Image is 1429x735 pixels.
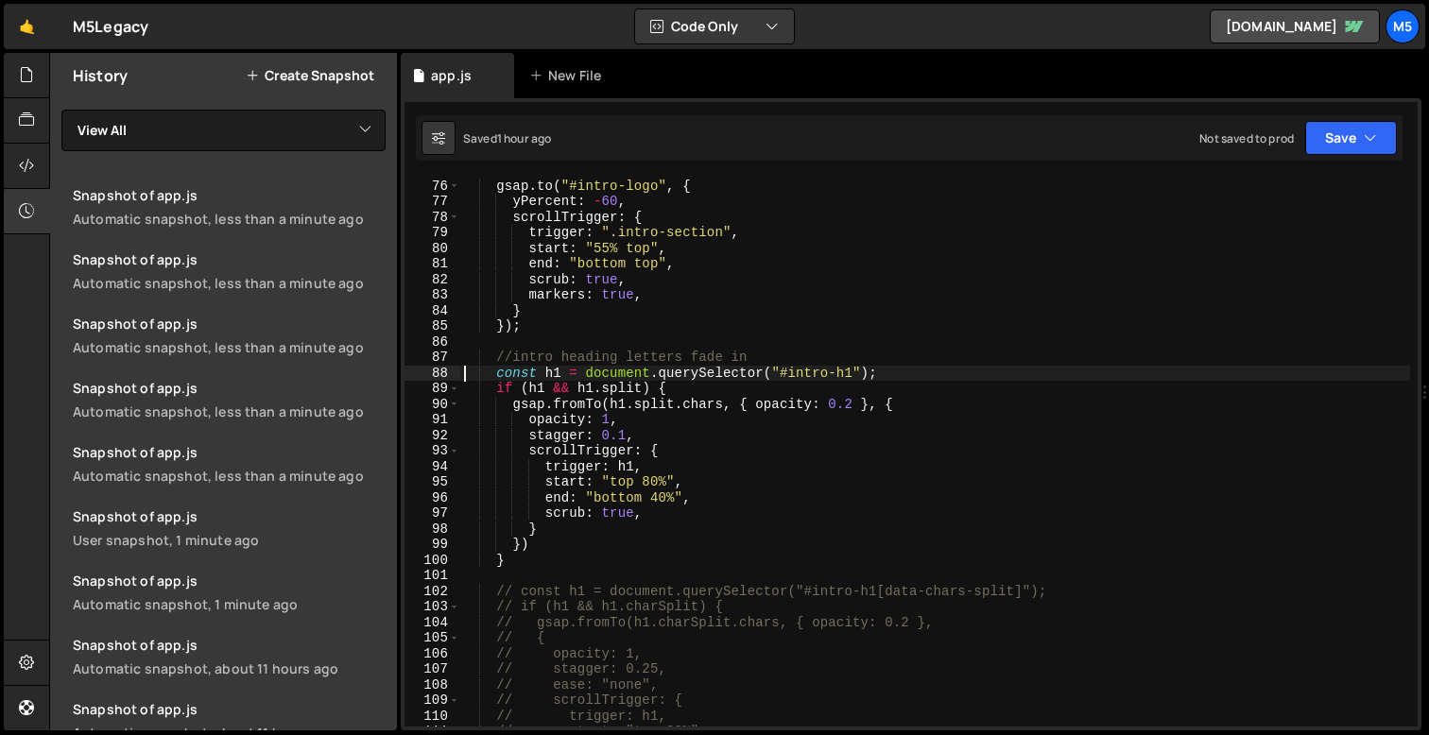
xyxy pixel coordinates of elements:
div: User snapshot, 1 minute ago [73,531,386,549]
div: Saved [463,130,551,146]
div: 107 [405,661,460,677]
div: 105 [405,630,460,646]
a: Snapshot of app.jsAutomatic snapshot, less than a minute ago [61,239,397,303]
button: Create Snapshot [246,68,374,83]
h2: History [73,65,128,86]
div: 89 [405,381,460,397]
div: 110 [405,709,460,725]
button: Save [1305,121,1397,155]
div: 77 [405,194,460,210]
a: 🤙 [4,4,50,49]
div: Snapshot of app.js [73,636,386,654]
div: Automatic snapshot, less than a minute ago [73,467,386,485]
div: 96 [405,490,460,506]
div: 87 [405,350,460,366]
div: Snapshot of app.js [73,186,386,204]
div: Automatic snapshot, less than a minute ago [73,402,386,420]
div: 79 [405,225,460,241]
div: 94 [405,459,460,475]
a: Snapshot of app.jsAutomatic snapshot, less than a minute ago [61,432,397,496]
div: Snapshot of app.js [73,315,386,333]
div: 104 [405,615,460,631]
div: 101 [405,568,460,584]
div: 82 [405,272,460,288]
div: New File [529,66,609,85]
div: 91 [405,412,460,428]
div: 88 [405,366,460,382]
div: 97 [405,505,460,521]
div: Not saved to prod [1199,130,1294,146]
div: 86 [405,334,460,350]
div: 81 [405,256,460,272]
div: 99 [405,537,460,553]
div: 102 [405,584,460,600]
a: [DOMAIN_NAME] [1210,9,1380,43]
button: Code Only [635,9,794,43]
a: Snapshot of app.js User snapshot, 1 minute ago [61,496,397,560]
div: Snapshot of app.js [73,443,386,461]
a: Snapshot of app.jsAutomatic snapshot, less than a minute ago [61,175,397,239]
div: 103 [405,599,460,615]
div: 1 hour ago [497,130,552,146]
div: 95 [405,474,460,490]
div: Automatic snapshot, less than a minute ago [73,210,386,228]
div: 80 [405,241,460,257]
div: 85 [405,318,460,334]
div: 76 [405,179,460,195]
div: M5Legacy [73,15,148,38]
div: 109 [405,692,460,709]
a: Snapshot of app.js Automatic snapshot, 1 minute ago [61,560,397,624]
div: 106 [405,646,460,662]
a: Snapshot of app.jsAutomatic snapshot, less than a minute ago [61,367,397,432]
div: Snapshot of app.js [73,250,386,268]
div: Snapshot of app.js [73,379,386,397]
div: Automatic snapshot, 1 minute ago [73,595,386,613]
div: 108 [405,677,460,693]
div: 83 [405,287,460,303]
a: M5 [1386,9,1420,43]
div: Automatic snapshot, less than a minute ago [73,338,386,356]
div: 84 [405,303,460,319]
div: Snapshot of app.js [73,700,386,718]
a: Snapshot of app.js Automatic snapshot, about 11 hours ago [61,624,397,689]
div: 93 [405,443,460,459]
div: 92 [405,428,460,444]
div: 98 [405,521,460,538]
div: app.js [431,66,472,85]
div: 90 [405,397,460,413]
div: 100 [405,553,460,569]
div: Automatic snapshot, about 11 hours ago [73,659,386,677]
div: Snapshot of app.js [73,507,386,525]
div: Snapshot of app.js [73,572,386,590]
div: Automatic snapshot, less than a minute ago [73,274,386,292]
div: 78 [405,210,460,226]
a: Snapshot of app.jsAutomatic snapshot, less than a minute ago [61,303,397,367]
